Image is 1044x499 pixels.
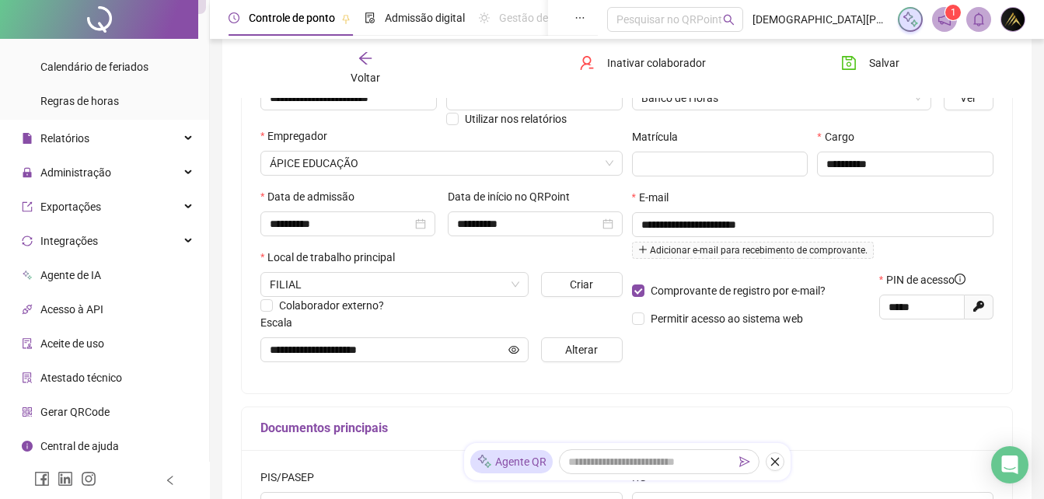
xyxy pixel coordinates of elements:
span: Central de ajuda [40,440,119,452]
sup: 1 [945,5,961,20]
span: notification [938,12,951,26]
span: Permitir acesso ao sistema web [651,312,803,325]
span: pushpin [341,14,351,23]
span: Inativar colaborador [607,54,706,72]
span: send [739,456,750,467]
span: Controle de ponto [249,12,335,24]
span: sun [479,12,490,23]
span: Alterar [565,341,598,358]
span: eye [508,344,519,355]
button: Salvar [829,51,911,75]
span: Relatórios [40,132,89,145]
span: Agente de IA [40,269,101,281]
button: Alterar [541,337,622,362]
span: Voltar [351,72,380,84]
span: qrcode [22,407,33,417]
span: solution [22,372,33,383]
span: plus [638,245,648,254]
span: export [22,201,33,212]
span: Comprovante de registro por e-mail? [651,284,826,297]
span: arrow-left [358,51,373,66]
span: close [770,456,780,467]
span: Atestado técnico [40,372,122,384]
span: left [165,475,176,486]
span: 1 [951,7,956,18]
span: lock [22,167,33,178]
span: clock-circle [229,12,239,23]
label: Data de admissão [260,188,365,205]
span: Adicionar e-mail para recebimento de comprovante. [632,242,874,259]
span: APICE EDUCAÇÃO SERVIÇOS DE TREINAMENTO, DESENVOLVIMENTO PROFISSIONAL [270,152,613,175]
span: Administração [40,166,111,179]
span: Exportações [40,201,101,213]
span: bell [972,12,986,26]
span: sync [22,236,33,246]
span: file-done [365,12,375,23]
label: E-mail [632,189,679,206]
label: Escala [260,314,302,331]
span: Colaborador externo? [279,299,384,312]
div: Agente QR [470,450,553,473]
span: PIN de acesso [886,271,965,288]
span: Admissão digital [385,12,465,24]
span: search [723,14,735,26]
span: Regras de horas [40,95,119,107]
span: save [841,55,857,71]
span: Gerar QRCode [40,406,110,418]
span: [DEMOGRAPHIC_DATA][PERSON_NAME] - ÁPICE EDUCAÇÃO [752,11,889,28]
img: 77719 [1001,8,1025,31]
label: Matrícula [632,128,688,145]
label: Local de trabalho principal [260,249,405,266]
span: user-delete [579,55,595,71]
span: Acesso à API [40,303,103,316]
img: sparkle-icon.fc2bf0ac1784a2077858766a79e2daf3.svg [902,11,919,28]
span: info-circle [22,441,33,452]
span: ellipsis [574,12,585,23]
h5: Documentos principais [260,419,993,438]
span: Integrações [40,235,98,247]
label: PIS/PASEP [260,469,324,486]
span: Criar [570,276,593,293]
span: Utilizar nos relatórios [465,113,567,125]
span: info-circle [955,274,965,284]
span: Aceite de uso [40,337,104,350]
span: Calendário de feriados [40,61,148,73]
img: sparkle-icon.fc2bf0ac1784a2077858766a79e2daf3.svg [477,454,492,470]
span: linkedin [58,471,73,487]
label: Empregador [260,127,337,145]
label: Data de início no QRPoint [448,188,580,205]
span: facebook [34,471,50,487]
span: Ver [960,89,976,106]
span: Salvar [869,54,899,72]
span: Gestão de férias [499,12,578,24]
button: Criar [541,272,622,297]
label: Cargo [817,128,864,145]
button: Inativar colaborador [567,51,718,75]
span: audit [22,338,33,349]
div: Open Intercom Messenger [991,446,1028,483]
span: api [22,304,33,315]
span: file [22,133,33,144]
span: AV. ACM, 3244 - ED. EMPRESARIAL THOMÉ DE SOUZA SALA 2503 CAMINHO DAS ÁRVORES. ACM, 3244 [270,273,519,296]
span: instagram [81,471,96,487]
button: Ver [944,85,993,110]
span: Banco de Horas [641,86,922,110]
